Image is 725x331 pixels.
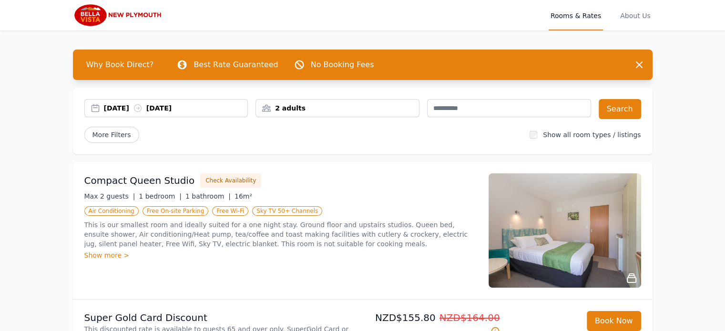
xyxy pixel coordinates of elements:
[311,59,374,70] p: No Booking Fees
[84,251,477,260] div: Show more >
[84,174,195,187] h3: Compact Queen Studio
[84,127,139,143] span: More Filters
[139,192,182,200] span: 1 bedroom |
[235,192,252,200] span: 16m²
[84,206,139,216] span: Air Conditioning
[252,206,322,216] span: Sky TV 50+ Channels
[212,206,248,216] span: Free Wi-Fi
[200,173,261,188] button: Check Availability
[143,206,209,216] span: Free On-site Parking
[256,103,419,113] div: 2 adults
[84,311,359,324] p: Super Gold Card Discount
[73,4,165,27] img: Bella Vista New Plymouth
[194,59,278,70] p: Best Rate Guaranteed
[587,311,641,331] button: Book Now
[84,220,477,249] p: This is our smallest room and ideally suited for a one night stay. Ground floor and upstairs stud...
[599,99,641,119] button: Search
[79,55,162,74] span: Why Book Direct?
[84,192,135,200] span: Max 2 guests |
[104,103,248,113] div: [DATE] [DATE]
[185,192,231,200] span: 1 bathroom |
[439,312,500,323] span: NZD$164.00
[543,131,641,139] label: Show all room types / listings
